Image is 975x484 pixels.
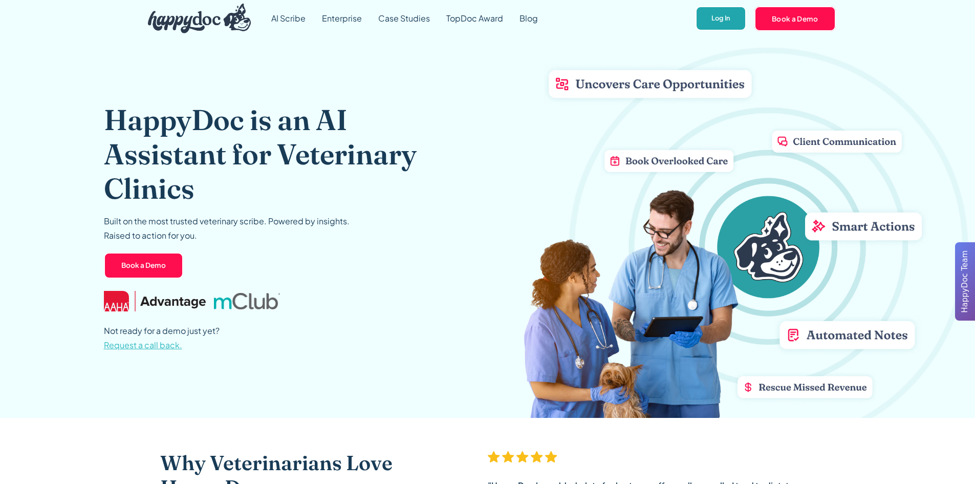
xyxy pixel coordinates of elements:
[104,291,206,311] img: AAHA Advantage logo
[214,293,279,309] img: mclub logo
[140,1,251,36] a: home
[754,6,836,31] a: Book a Demo
[696,6,746,31] a: Log In
[104,252,183,279] a: Book a Demo
[104,324,220,352] p: Not ready for a demo just yet?
[104,214,350,243] p: Built on the most trusted veterinary scribe. Powered by insights. Raised to action for you.
[148,4,251,33] img: HappyDoc Logo: A happy dog with his ear up, listening.
[104,340,182,350] span: Request a call back.
[104,102,449,206] h1: HappyDoc is an AI Assistant for Veterinary Clinics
